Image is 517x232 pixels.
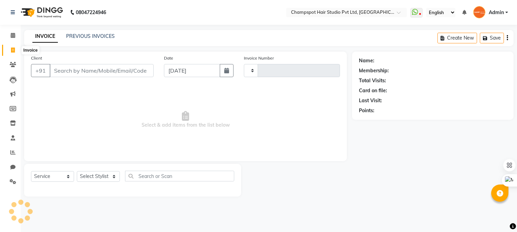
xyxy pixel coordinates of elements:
[50,64,154,77] input: Search by Name/Mobile/Email/Code
[473,6,485,18] img: Admin
[22,46,39,54] div: Invoice
[480,33,504,43] button: Save
[32,30,58,43] a: INVOICE
[164,55,173,61] label: Date
[31,55,42,61] label: Client
[359,87,387,94] div: Card on file:
[359,67,389,74] div: Membership:
[18,3,65,22] img: logo
[31,64,50,77] button: +91
[359,77,386,84] div: Total Visits:
[76,3,106,22] b: 08047224946
[489,9,504,16] span: Admin
[125,171,234,181] input: Search or Scan
[359,97,382,104] div: Last Visit:
[66,33,115,39] a: PREVIOUS INVOICES
[359,107,374,114] div: Points:
[359,57,374,64] div: Name:
[31,85,340,154] span: Select & add items from the list below
[488,204,510,225] iframe: chat widget
[437,33,477,43] button: Create New
[244,55,274,61] label: Invoice Number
